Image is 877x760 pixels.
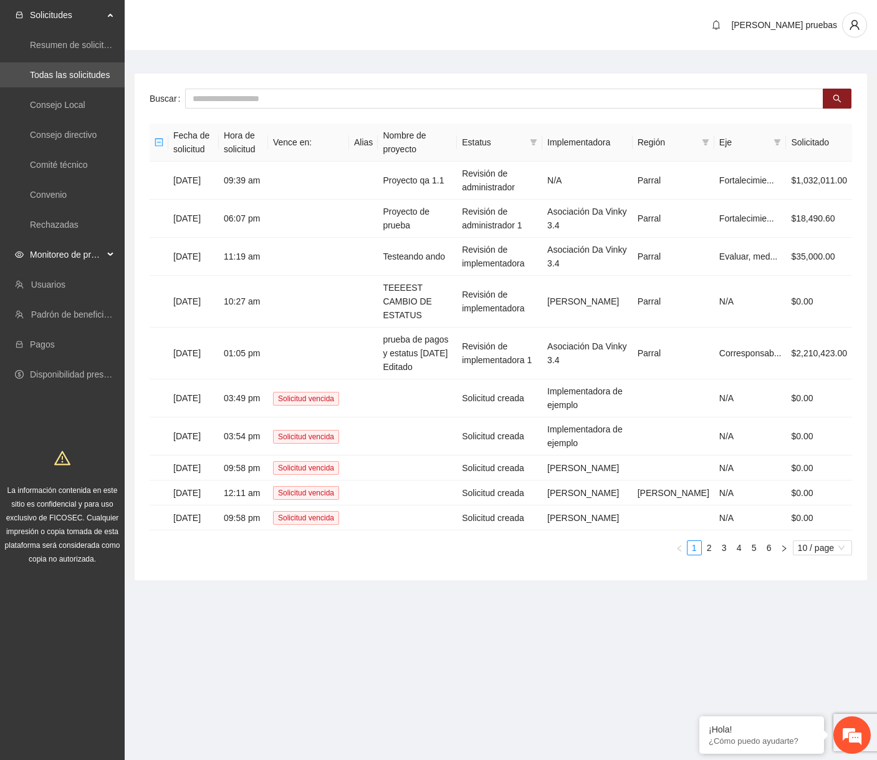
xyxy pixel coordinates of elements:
a: 3 [717,541,731,555]
td: Solicitud creada [457,480,542,505]
span: Solicitud vencida [273,511,339,525]
td: $0.00 [786,480,852,505]
td: Proyecto qa 1.1 [378,162,457,200]
td: Revisión de administrador [457,162,542,200]
td: [DATE] [168,417,219,456]
th: Solicitado [786,124,852,162]
a: Rechazadas [30,220,79,230]
button: bell [706,15,726,35]
li: 4 [732,540,747,555]
li: 5 [747,540,762,555]
a: 4 [732,541,746,555]
span: search [833,94,841,104]
span: Solicitud vencida [273,392,339,406]
td: Parral [633,162,714,200]
span: user [843,19,866,31]
th: Implementadora [542,124,633,162]
span: Solicitud vencida [273,461,339,475]
td: $0.00 [786,505,852,530]
td: N/A [714,379,787,417]
td: [DATE] [168,505,219,530]
span: Estatus [462,135,525,149]
td: $2,210,423.00 [786,328,852,379]
a: Usuarios [31,280,65,290]
span: filter [527,133,540,152]
td: Revisión de implementadora 1 [457,328,542,379]
th: Fecha de solicitud [168,124,219,162]
td: N/A [714,417,787,456]
span: 10 / page [798,541,847,555]
th: Hora de solicitud [219,124,268,162]
span: inbox [15,11,24,19]
td: 11:19 am [219,238,268,276]
td: Testeando ando [378,238,457,276]
td: N/A [714,276,787,328]
span: filter [702,139,709,146]
td: Asociación Da Vinky 3.4 [542,328,633,379]
li: Previous Page [672,540,687,555]
td: [DATE] [168,276,219,328]
label: Buscar [150,89,185,109]
span: filter [530,139,537,146]
button: right [777,540,792,555]
li: Next Page [777,540,792,555]
a: Convenio [30,190,67,200]
span: filter [699,133,712,152]
td: [PERSON_NAME] [542,456,633,480]
a: Todas las solicitudes [30,70,110,80]
a: 5 [747,541,761,555]
span: eye [15,250,24,259]
a: Pagos [30,339,55,349]
td: [PERSON_NAME] [542,276,633,328]
div: ¡Hola! [709,724,815,734]
button: left [672,540,687,555]
td: Implementadora de ejemplo [542,417,633,456]
td: N/A [714,480,787,505]
li: 3 [717,540,732,555]
th: Alias [349,124,378,162]
span: Región [638,135,697,149]
td: $18,490.60 [786,200,852,238]
span: [PERSON_NAME] pruebas [731,20,837,30]
li: 6 [762,540,777,555]
td: Solicitud creada [457,417,542,456]
td: Parral [633,276,714,328]
td: Revisión de implementadora [457,276,542,328]
span: Evaluar, med... [719,251,777,261]
td: [DATE] [168,162,219,200]
td: $1,032,011.00 [786,162,852,200]
td: Proyecto de prueba [378,200,457,238]
span: warning [54,450,70,466]
a: Consejo Local [30,100,85,110]
td: 10:27 am [219,276,268,328]
td: N/A [714,456,787,480]
td: Parral [633,328,714,379]
span: Corresponsab... [719,348,782,358]
a: Disponibilidad presupuestal [30,369,137,379]
a: Comité técnico [30,160,88,170]
td: [DATE] [168,480,219,505]
a: Consejo directivo [30,130,97,140]
span: Solicitud vencida [273,430,339,444]
td: 03:54 pm [219,417,268,456]
span: Eje [719,135,769,149]
div: Page Size [793,540,852,555]
p: ¿Cómo puedo ayudarte? [709,736,815,746]
th: Vence en: [268,124,349,162]
td: $0.00 [786,379,852,417]
span: Monitoreo de proyectos [30,242,103,267]
span: minus-square [155,138,163,147]
td: [DATE] [168,379,219,417]
td: N/A [542,162,633,200]
span: filter [774,139,781,146]
td: 06:07 pm [219,200,268,238]
td: N/A [714,505,787,530]
td: $0.00 [786,456,852,480]
a: 6 [762,541,776,555]
a: 2 [702,541,716,555]
span: Solicitudes [30,2,103,27]
td: Parral [633,200,714,238]
td: Parral [633,238,714,276]
td: 09:39 am [219,162,268,200]
td: Revisión de administrador 1 [457,200,542,238]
